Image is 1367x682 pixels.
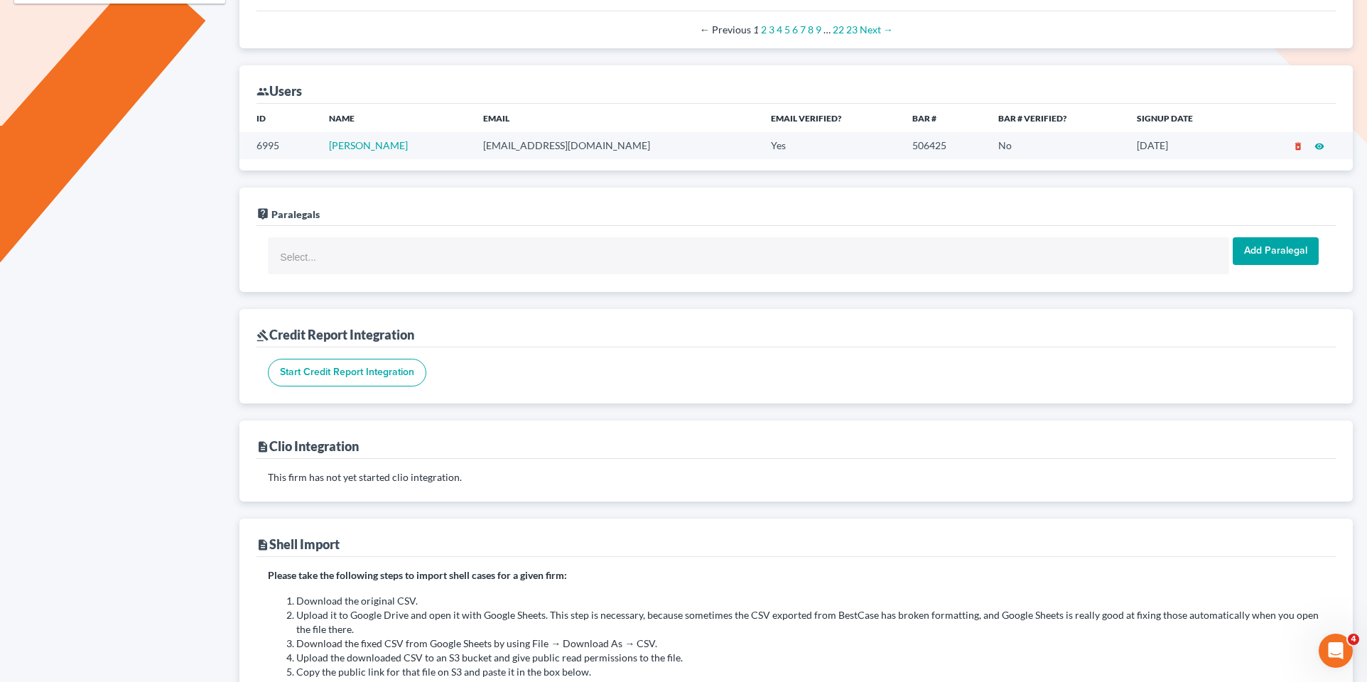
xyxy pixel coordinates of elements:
i: group [256,85,269,98]
em: Page 1 [753,23,759,36]
td: 506425 [901,132,987,158]
div: Users [256,82,302,99]
a: Page 9 [816,23,821,36]
a: Next page [860,23,893,36]
a: visibility [1314,139,1324,151]
th: Bar # Verified? [987,104,1125,132]
a: Page 6 [792,23,798,36]
a: Page 22 [833,23,844,36]
div: Clio Integration [256,438,359,455]
a: Page 5 [784,23,790,36]
li: Download the fixed CSV from Google Sheets by using File → Download As → CSV. [296,637,1324,651]
li: Copy the public link for that file on S3 and paste it in the box below. [296,665,1324,679]
i: visibility [1314,141,1324,151]
a: Page 8 [808,23,814,36]
li: Download the original CSV. [296,594,1324,608]
i: delete_forever [1293,141,1303,151]
a: Page 4 [777,23,782,36]
p: Please take the following steps to import shell cases for a given firm: [268,568,1324,583]
i: description [256,538,269,551]
td: [EMAIL_ADDRESS][DOMAIN_NAME] [472,132,760,158]
p: This firm has not yet started clio integration. [268,470,1324,485]
a: Page 23 [846,23,858,36]
th: Name [318,104,472,132]
input: Add Paralegal [1233,237,1319,266]
td: No [987,132,1125,158]
a: Page 7 [800,23,806,36]
span: … [823,23,831,36]
td: [DATE] [1125,132,1246,158]
a: delete_forever [1293,139,1303,151]
a: [PERSON_NAME] [329,139,408,151]
div: Shell Import [256,536,340,553]
th: Email [472,104,760,132]
iframe: Intercom live chat [1319,634,1353,668]
th: Signup Date [1125,104,1246,132]
i: description [256,440,269,453]
i: live_help [256,207,269,220]
li: Upload the downloaded CSV to an S3 bucket and give public read permissions to the file. [296,651,1324,665]
div: Credit Report Integration [256,326,414,343]
td: Yes [760,132,901,158]
input: Start Credit Report Integration [268,359,426,387]
td: 6995 [239,132,317,158]
div: Pagination [268,23,1324,37]
th: Email Verified? [760,104,901,132]
th: Bar # [901,104,987,132]
a: Page 3 [769,23,774,36]
th: ID [239,104,317,132]
a: Page 2 [761,23,767,36]
span: Previous page [700,23,751,36]
li: Upload it to Google Drive and open it with Google Sheets. This step is necessary, because sometim... [296,608,1324,637]
i: gavel [256,329,269,342]
span: Paralegals [271,208,320,220]
span: 4 [1348,634,1359,645]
